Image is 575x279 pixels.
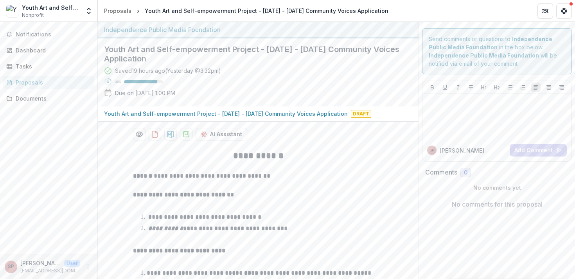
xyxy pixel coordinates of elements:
[196,128,247,140] button: AI Assistant
[83,262,93,272] button: More
[466,83,476,92] button: Strike
[422,28,572,74] div: Send comments or questions to in the box below. will be notified via email of your comment.
[22,4,80,12] div: Youth Art and Self-empowerment Project
[518,83,528,92] button: Ordered List
[64,260,80,267] p: User
[133,128,146,140] button: Preview f2f6bb25-e6c5-4072-8fe3-d248ee6bf3a7-0.pdf
[537,3,553,19] button: Partners
[429,52,539,59] strong: Independence Public Media Foundation
[180,128,192,140] button: download-proposal
[101,5,135,16] a: Proposals
[3,28,94,41] button: Notifications
[115,79,121,85] p: 85 %
[479,83,489,92] button: Heading 1
[557,83,566,92] button: Align Right
[104,45,400,63] h2: Youth Art and Self-empowerment Project - [DATE] - [DATE] Community Voices Application
[425,184,569,192] p: No comments yet
[531,83,541,92] button: Align Left
[20,259,61,267] p: [PERSON_NAME]
[16,46,88,54] div: Dashboard
[16,31,91,38] span: Notifications
[429,148,434,152] div: Stella Plenk
[16,62,88,70] div: Tasks
[16,94,88,103] div: Documents
[505,83,515,92] button: Bullet List
[3,92,94,105] a: Documents
[3,76,94,89] a: Proposals
[104,110,348,118] p: Youth Art and Self-empowerment Project - [DATE] - [DATE] Community Voices Application
[510,144,567,157] button: Add Comment
[544,83,553,92] button: Align Center
[351,110,371,118] span: Draft
[101,5,392,16] nav: breadcrumb
[556,3,572,19] button: Get Help
[22,12,44,19] span: Nonprofit
[16,78,88,86] div: Proposals
[428,83,437,92] button: Bold
[440,146,484,155] p: [PERSON_NAME]
[3,44,94,57] a: Dashboard
[8,264,14,269] div: Stella Plenk
[164,128,177,140] button: download-proposal
[425,169,457,176] h2: Comments
[104,7,131,15] div: Proposals
[6,5,19,17] img: Youth Art and Self-empowerment Project
[452,200,543,209] p: No comments for this proposal
[453,83,463,92] button: Italicize
[440,83,450,92] button: Underline
[104,25,412,34] div: Independence Public Media Foundation
[149,128,161,140] button: download-proposal
[145,7,388,15] div: Youth Art and Self-empowerment Project - [DATE] - [DATE] Community Voices Application
[492,83,501,92] button: Heading 2
[3,60,94,73] a: Tasks
[464,169,467,176] span: 0
[83,3,94,19] button: Open entity switcher
[115,89,175,97] p: Due on [DATE] 1:00 PM
[20,267,80,274] p: [EMAIL_ADDRESS][DOMAIN_NAME]
[115,67,221,75] div: Saved 19 hours ago ( Yesterday @ 3:32pm )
